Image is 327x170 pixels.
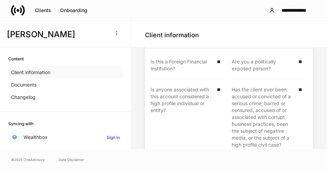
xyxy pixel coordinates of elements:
h6: Content [8,56,24,62]
p: Wealthbox [23,134,48,141]
div: Onboarding [60,8,87,13]
button: Clients [30,5,56,16]
div: Is anyone associated with this account considered a high profile individual or entity? [151,86,213,148]
div: Has the client ever been accused or convicted of a serious crime, barred or censured, accused of ... [232,86,295,148]
div: Are you a politically exposed person? [232,58,295,72]
h6: Sign in [107,134,120,141]
div: Clients [35,8,51,13]
a: Documents [8,79,123,91]
a: Client information [8,66,123,79]
h3: [PERSON_NAME] [7,29,107,40]
span: © 2025 OneAdvisory [11,157,45,162]
h6: Syncing with [8,120,33,127]
a: Changelog [8,91,123,103]
a: WealthboxSign in [8,131,123,143]
a: Data Disclaimer [59,157,84,162]
h4: Client information [145,31,199,39]
div: Is this a Foreign Financial Institution? [151,58,213,72]
button: Onboarding [56,5,92,16]
p: Documents [11,81,37,88]
p: Changelog [11,94,36,101]
p: Client information [11,69,50,76]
